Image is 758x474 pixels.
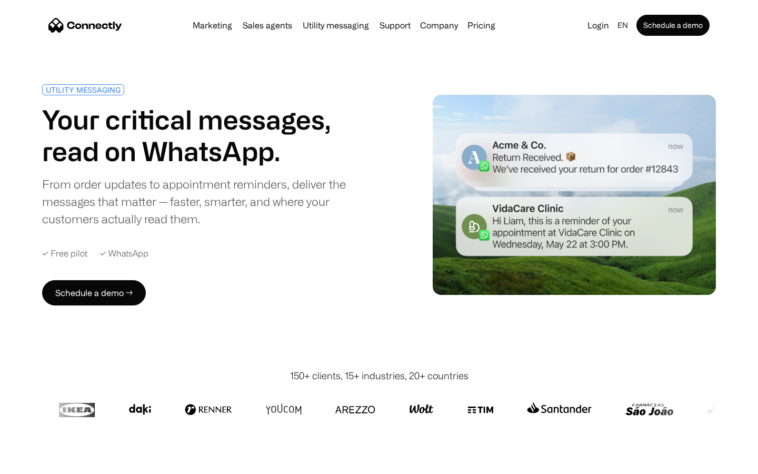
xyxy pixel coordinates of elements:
div: 150+ clients, 15+ industries, 20+ countries [290,369,468,383]
a: Sales agents [238,21,296,29]
a: Marketing [188,21,236,29]
a: Utility messaging [298,21,373,29]
a: Schedule a demo → [42,280,146,305]
div: en [617,18,628,33]
ul: Language list [21,456,63,470]
a: Support [375,21,415,29]
div: Company [420,18,458,33]
h1: Your critical messages, read on WhatsApp. [42,104,375,167]
div: From order updates to appointment reminders, deliver the messages that matter — faster, smarter, ... [42,175,375,228]
a: Schedule a demo [636,15,710,36]
div: UTILITY MESSAGING [46,86,121,94]
div: ✓ WhatsApp [100,249,148,259]
a: Login [583,18,613,33]
aside: Language selected: English [11,455,63,470]
a: Pricing [463,21,500,29]
div: ✓ Free pilot [42,249,87,259]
